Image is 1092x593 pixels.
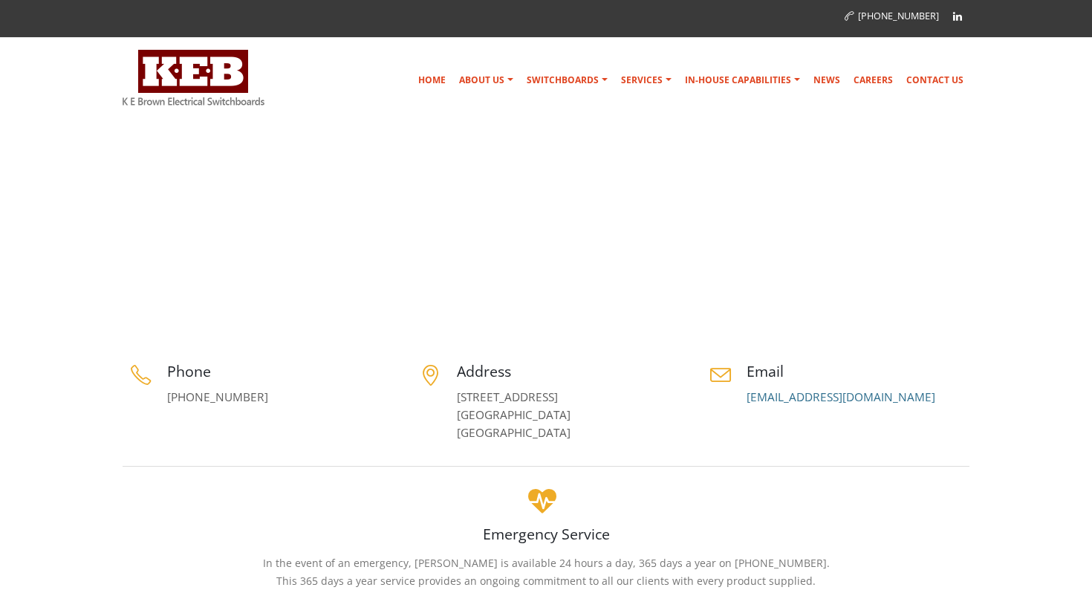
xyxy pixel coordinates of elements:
a: News [807,65,846,95]
a: Contact Us [900,65,969,95]
a: About Us [453,65,519,95]
h4: Emergency Service [123,524,969,544]
a: Careers [848,65,899,95]
a: Services [615,65,677,95]
a: In-house Capabilities [679,65,806,95]
img: K E Brown Electrical Switchboards [123,50,264,106]
h1: Contact Us [123,250,233,293]
a: [PHONE_NUMBER] [845,10,939,22]
a: Home [870,262,897,274]
a: Switchboards [521,65,614,95]
h4: Address [457,361,680,381]
a: [STREET_ADDRESS][GEOGRAPHIC_DATA][GEOGRAPHIC_DATA] [457,389,571,441]
a: [EMAIL_ADDRESS][DOMAIN_NAME] [747,389,935,405]
a: Home [412,65,452,95]
h4: Phone [167,361,390,381]
p: In the event of an emergency, [PERSON_NAME] is available 24 hours a day, 365 days a year on [PHON... [123,554,969,590]
a: [PHONE_NUMBER] [167,389,268,405]
li: Contact Us [900,259,966,278]
a: Linkedin [946,5,969,27]
h4: Email [747,361,969,381]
